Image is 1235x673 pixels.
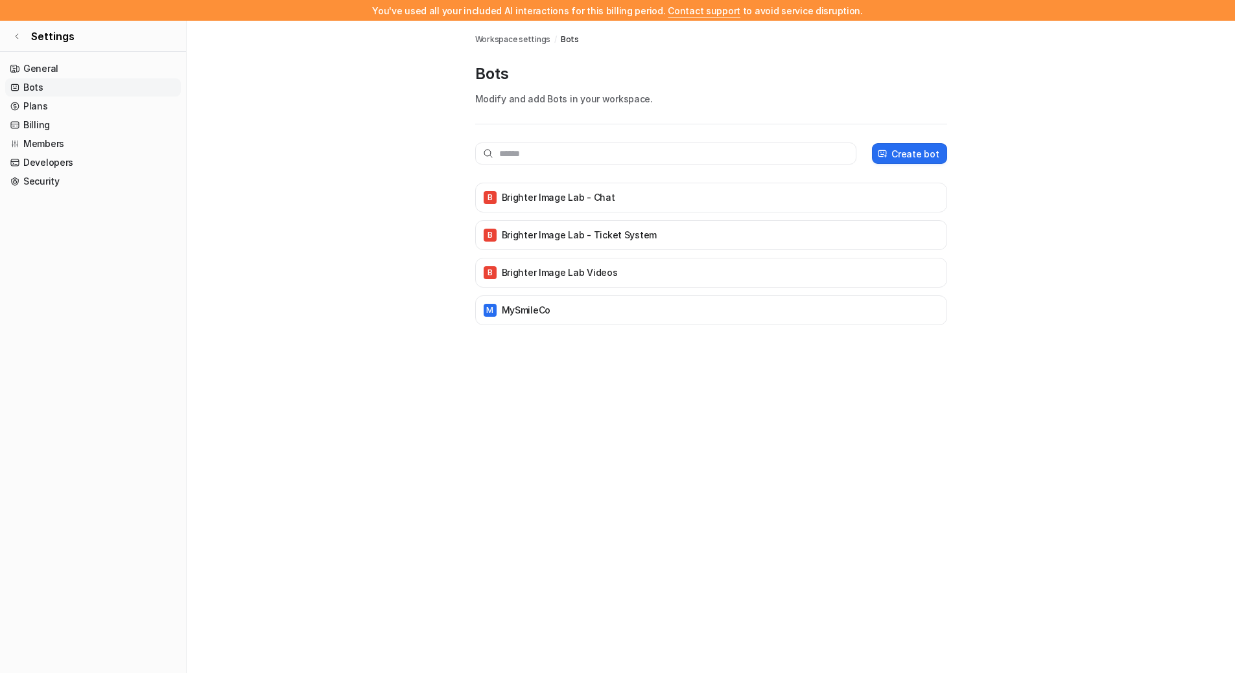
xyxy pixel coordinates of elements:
[554,34,557,45] span: /
[5,78,181,97] a: Bots
[484,229,497,242] span: B
[475,92,947,106] p: Modify and add Bots in your workspace.
[502,191,615,204] p: Brighter Image Lab - Chat
[5,97,181,115] a: Plans
[502,266,618,279] p: Brighter Image Lab Videos
[5,172,181,190] a: Security
[475,63,947,84] p: Bots
[872,143,947,164] button: Create bot
[891,147,939,161] p: Create bot
[668,5,740,16] span: Contact support
[484,266,497,279] span: B
[5,60,181,78] a: General
[5,135,181,153] a: Members
[5,116,181,134] a: Billing
[31,29,75,44] span: Settings
[484,304,497,317] span: M
[561,34,579,45] a: Bots
[502,304,550,317] p: MySmileCo
[502,229,657,242] p: Brighter Image Lab - Ticket System
[475,34,551,45] a: Workspace settings
[484,191,497,204] span: B
[5,154,181,172] a: Developers
[877,149,888,159] img: create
